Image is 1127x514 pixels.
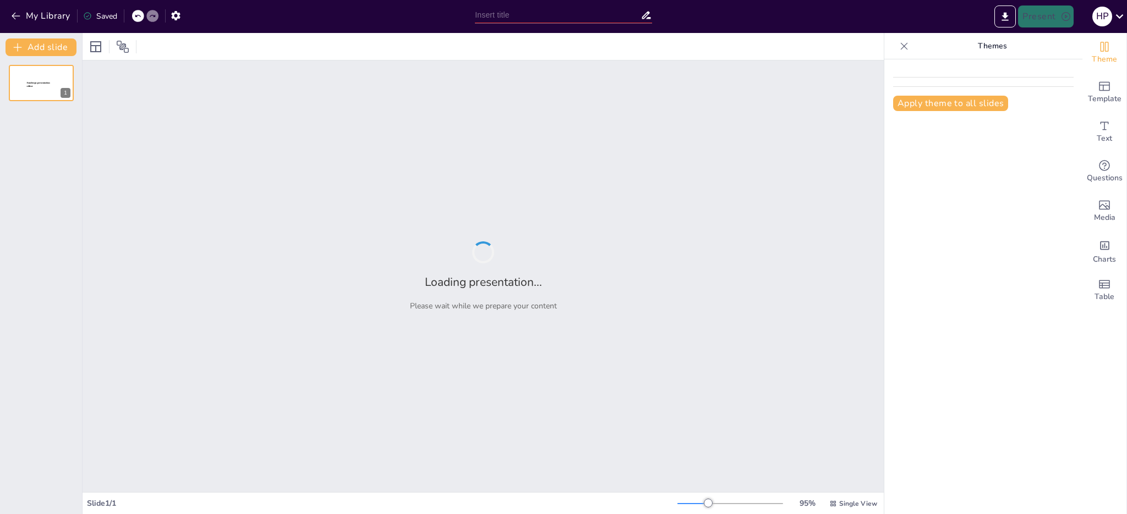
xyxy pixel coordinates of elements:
div: H P [1092,7,1112,26]
span: Sendsteps presentation editor [27,82,50,88]
h2: Loading presentation... [425,274,542,290]
button: Add slide [6,38,76,56]
span: Single View [839,499,877,508]
div: Add charts and graphs [1082,231,1126,270]
span: Media [1094,212,1115,224]
span: Position [116,40,129,53]
div: Change the overall theme [1082,33,1126,73]
span: Questions [1087,172,1123,184]
p: Please wait while we prepare your content [410,301,557,311]
span: Template [1088,93,1121,105]
div: Add ready made slides [1082,73,1126,112]
span: Charts [1093,253,1116,266]
button: Apply theme to all slides [893,96,1008,111]
div: Add text boxes [1082,112,1126,152]
input: Insert title [475,7,640,23]
div: Add images, graphics, shapes or video [1082,191,1126,231]
div: 1 [9,65,74,101]
p: Themes [913,33,1071,59]
div: Saved [83,11,117,21]
div: Add a table [1082,270,1126,310]
span: Text [1097,132,1112,145]
div: Slide 1 / 1 [87,498,677,509]
div: 95 % [794,498,820,509]
button: H P [1092,5,1112,27]
span: Theme [1092,53,1117,65]
span: Table [1095,291,1114,303]
button: My Library [8,7,75,25]
div: Get real-time input from your audience [1082,152,1126,191]
div: 1 [61,88,70,98]
div: Layout [87,38,105,56]
button: Export to PowerPoint [994,5,1016,27]
button: Present [1018,5,1073,27]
